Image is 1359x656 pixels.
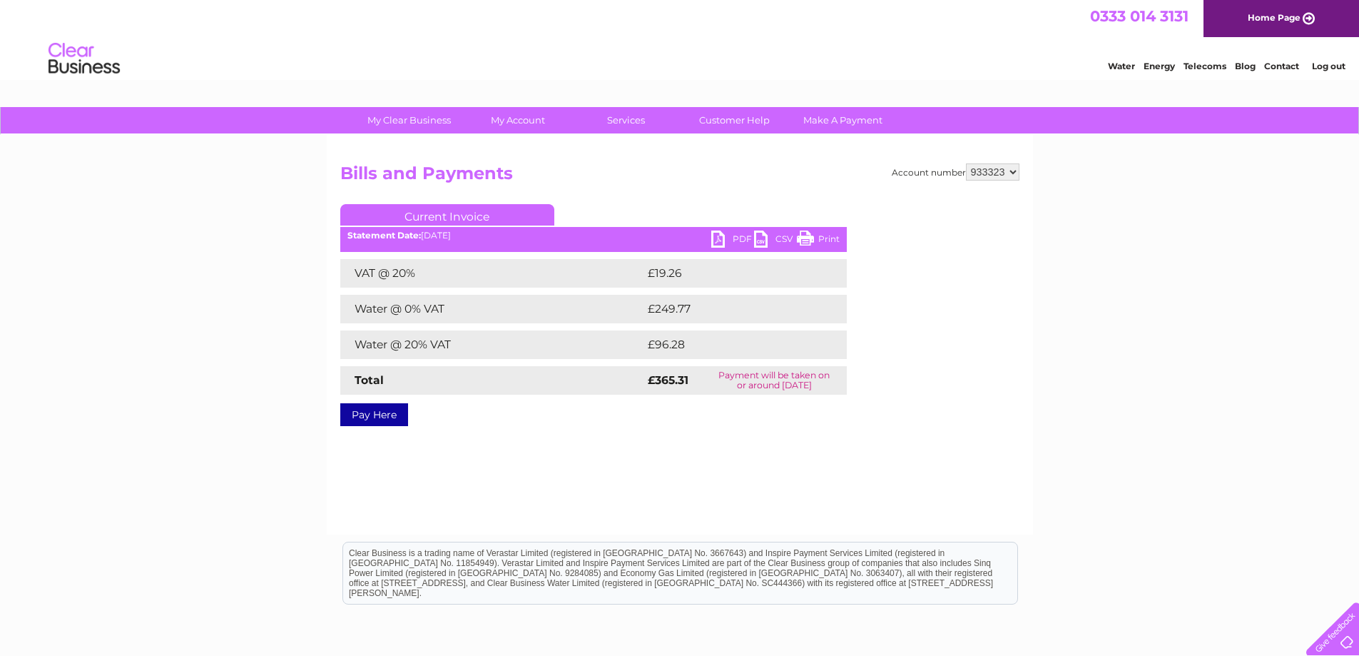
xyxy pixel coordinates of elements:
[648,373,688,387] strong: £365.31
[340,330,644,359] td: Water @ 20% VAT
[1184,61,1226,71] a: Telecoms
[644,259,817,288] td: £19.26
[343,8,1017,69] div: Clear Business is a trading name of Verastar Limited (registered in [GEOGRAPHIC_DATA] No. 3667643...
[340,204,554,226] a: Current Invoice
[1264,61,1299,71] a: Contact
[754,231,797,251] a: CSV
[784,107,902,133] a: Make A Payment
[347,230,421,241] b: Statement Date:
[340,295,644,323] td: Water @ 0% VAT
[892,163,1019,181] div: Account number
[340,231,847,241] div: [DATE]
[711,231,754,251] a: PDF
[1144,61,1175,71] a: Energy
[340,163,1019,191] h2: Bills and Payments
[676,107,793,133] a: Customer Help
[340,403,408,426] a: Pay Here
[797,231,840,251] a: Print
[644,330,819,359] td: £96.28
[459,107,576,133] a: My Account
[567,107,685,133] a: Services
[1312,61,1345,71] a: Log out
[644,295,822,323] td: £249.77
[355,373,384,387] strong: Total
[350,107,468,133] a: My Clear Business
[1108,61,1135,71] a: Water
[340,259,644,288] td: VAT @ 20%
[1090,7,1189,25] a: 0333 014 3131
[702,366,846,395] td: Payment will be taken on or around [DATE]
[48,37,121,81] img: logo.png
[1235,61,1256,71] a: Blog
